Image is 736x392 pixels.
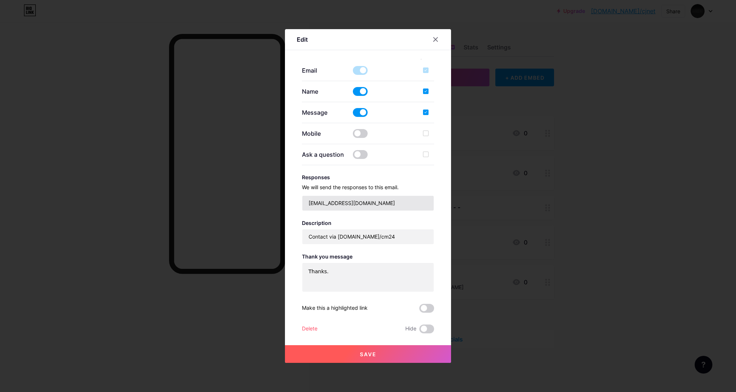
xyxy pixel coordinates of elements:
[302,66,346,75] p: Email
[302,174,434,180] h3: Responses
[302,196,434,211] input: name@example.com
[302,325,317,333] div: Delete
[360,351,376,357] span: Save
[302,129,346,138] p: Mobile
[302,304,368,313] div: Make this a highlighted link
[302,150,346,159] p: Ask a question
[302,229,434,244] input: Enter description here (optional)
[302,87,346,96] p: Name
[302,108,346,117] p: Message
[405,325,416,333] span: Hide
[297,35,308,44] div: Edit
[302,183,434,191] p: We will send the responses to this email.
[302,253,434,260] h3: Thank you message
[285,345,451,363] button: Save
[302,220,434,226] h3: Description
